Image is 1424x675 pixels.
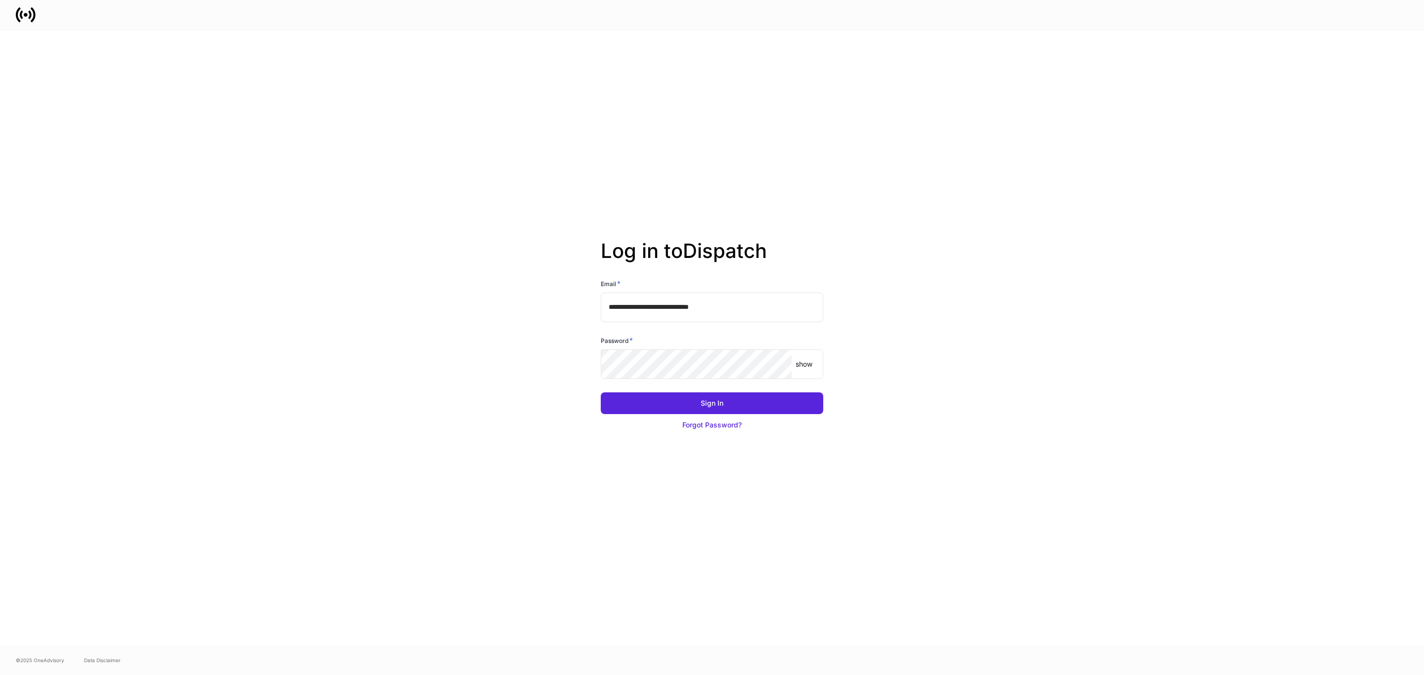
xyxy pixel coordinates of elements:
span: © 2025 OneAdvisory [16,656,64,664]
h6: Email [601,279,621,289]
h2: Log in to Dispatch [601,239,823,279]
p: show [796,359,812,369]
button: Forgot Password? [601,414,823,436]
button: Sign In [601,392,823,414]
div: Forgot Password? [682,420,742,430]
h6: Password [601,336,633,345]
a: Data Disclaimer [84,656,121,664]
div: Sign In [701,398,723,408]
